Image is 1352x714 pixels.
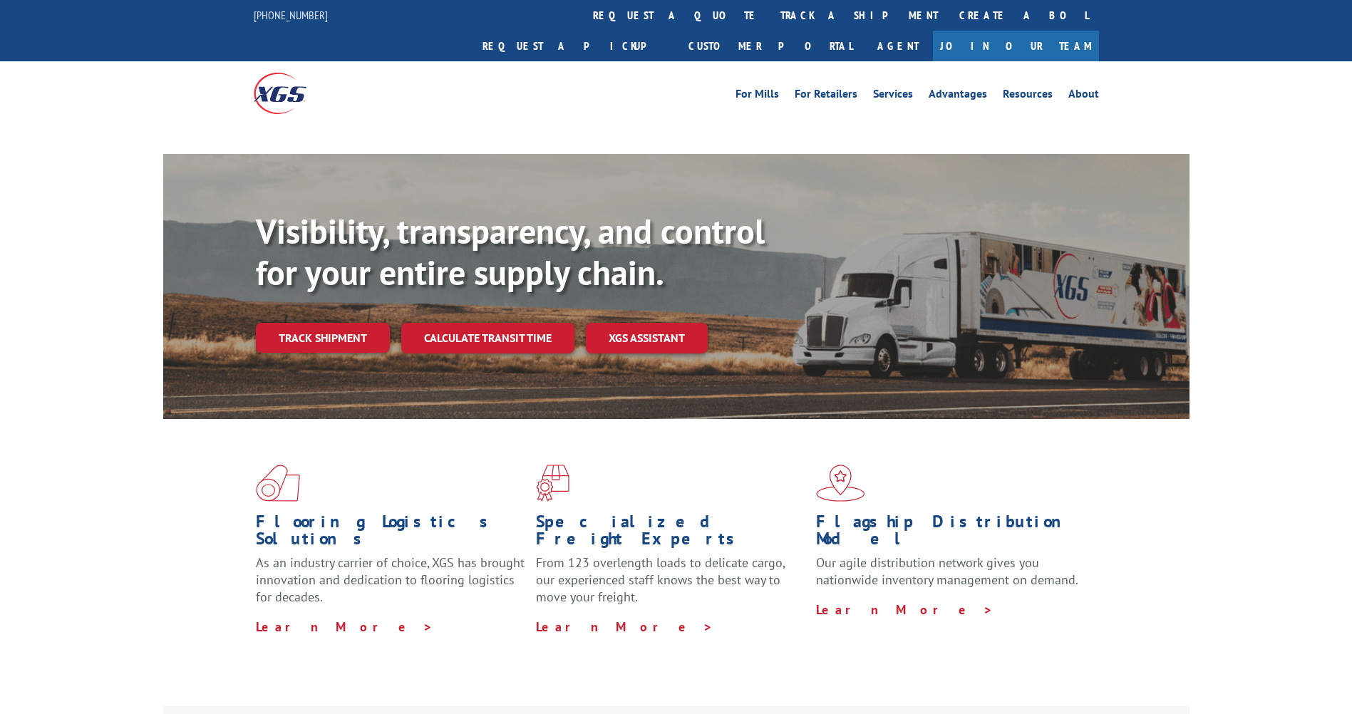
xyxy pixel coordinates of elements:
[873,88,913,104] a: Services
[929,88,987,104] a: Advantages
[933,31,1099,61] a: Join Our Team
[401,323,574,353] a: Calculate transit time
[256,554,525,605] span: As an industry carrier of choice, XGS has brought innovation and dedication to flooring logistics...
[256,209,765,294] b: Visibility, transparency, and control for your entire supply chain.
[536,513,805,554] h1: Specialized Freight Experts
[256,465,300,502] img: xgs-icon-total-supply-chain-intelligence-red
[536,554,805,618] p: From 123 overlength loads to delicate cargo, our experienced staff knows the best way to move you...
[816,465,865,502] img: xgs-icon-flagship-distribution-model-red
[816,513,1085,554] h1: Flagship Distribution Model
[1068,88,1099,104] a: About
[254,8,328,22] a: [PHONE_NUMBER]
[536,465,569,502] img: xgs-icon-focused-on-flooring-red
[256,619,433,635] a: Learn More >
[736,88,779,104] a: For Mills
[816,554,1078,588] span: Our agile distribution network gives you nationwide inventory management on demand.
[586,323,708,353] a: XGS ASSISTANT
[472,31,678,61] a: Request a pickup
[795,88,857,104] a: For Retailers
[536,619,713,635] a: Learn More >
[256,323,390,353] a: Track shipment
[1003,88,1053,104] a: Resources
[256,513,525,554] h1: Flooring Logistics Solutions
[816,601,994,618] a: Learn More >
[678,31,863,61] a: Customer Portal
[863,31,933,61] a: Agent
